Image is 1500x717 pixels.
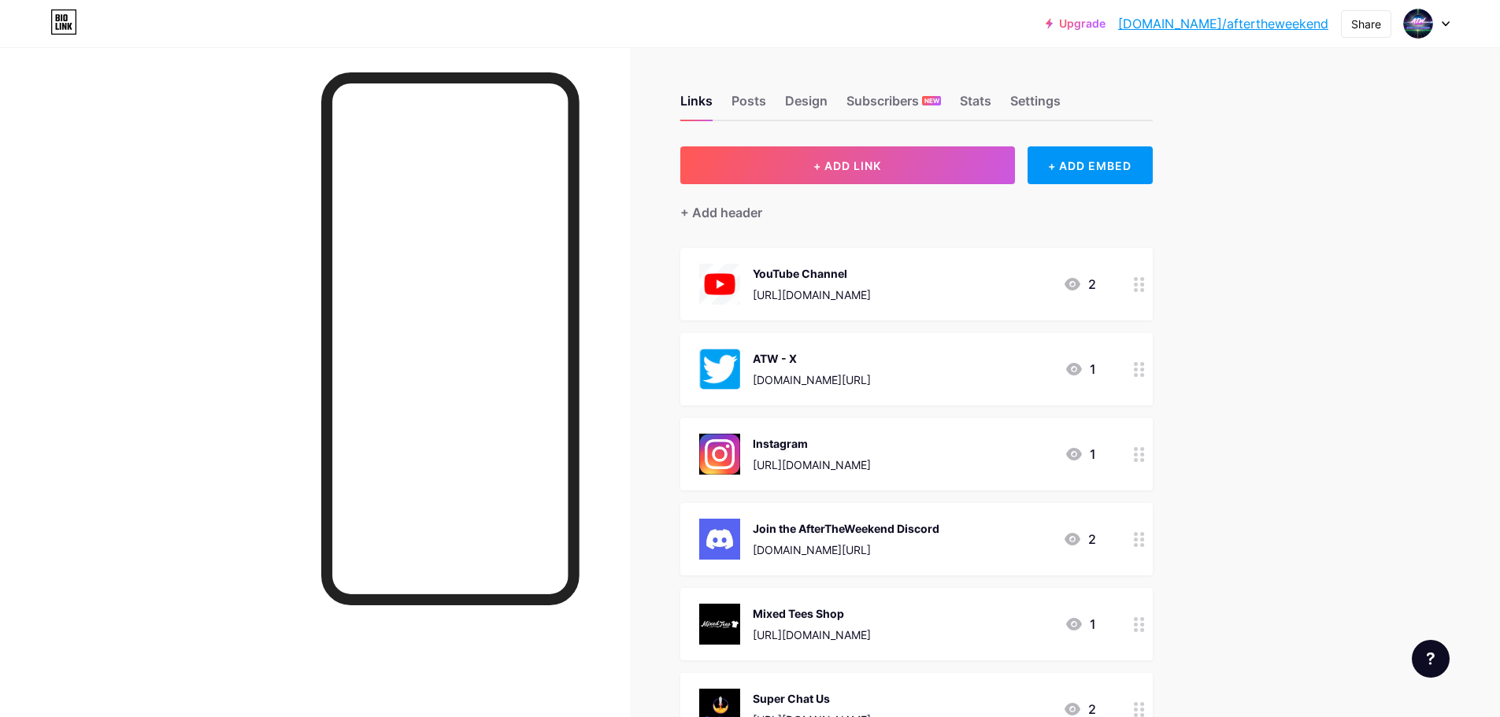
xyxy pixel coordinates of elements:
[753,541,939,558] div: [DOMAIN_NAME][URL]
[699,264,740,305] img: YouTube Channel
[753,435,871,452] div: Instagram
[1028,146,1153,184] div: + ADD EMBED
[1065,445,1096,464] div: 1
[680,146,1015,184] button: + ADD LINK
[753,265,871,282] div: YouTube Channel
[699,604,740,645] img: Mixed Tees Shop
[1046,17,1106,30] a: Upgrade
[753,626,871,643] div: [URL][DOMAIN_NAME]
[1403,9,1433,39] img: aftertheweekend
[924,96,939,105] span: NEW
[753,371,871,388] div: [DOMAIN_NAME][URL]
[699,434,740,475] img: Instagram
[785,91,828,120] div: Design
[1010,91,1061,120] div: Settings
[753,456,871,473] div: [URL][DOMAIN_NAME]
[753,605,871,622] div: Mixed Tees Shop
[699,519,740,560] img: Join the AfterTheWeekend Discord
[753,350,871,367] div: ATW - X
[680,91,713,120] div: Links
[1063,275,1096,294] div: 2
[1351,16,1381,32] div: Share
[813,159,881,172] span: + ADD LINK
[1065,615,1096,634] div: 1
[1065,360,1096,379] div: 1
[1063,530,1096,549] div: 2
[753,690,871,707] div: Super Chat Us
[960,91,991,120] div: Stats
[1118,14,1328,33] a: [DOMAIN_NAME]/aftertheweekend
[753,520,939,537] div: Join the AfterTheWeekend Discord
[846,91,941,120] div: Subscribers
[699,349,740,390] img: ATW - X
[753,286,871,303] div: [URL][DOMAIN_NAME]
[680,203,762,222] div: + Add header
[731,91,766,120] div: Posts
